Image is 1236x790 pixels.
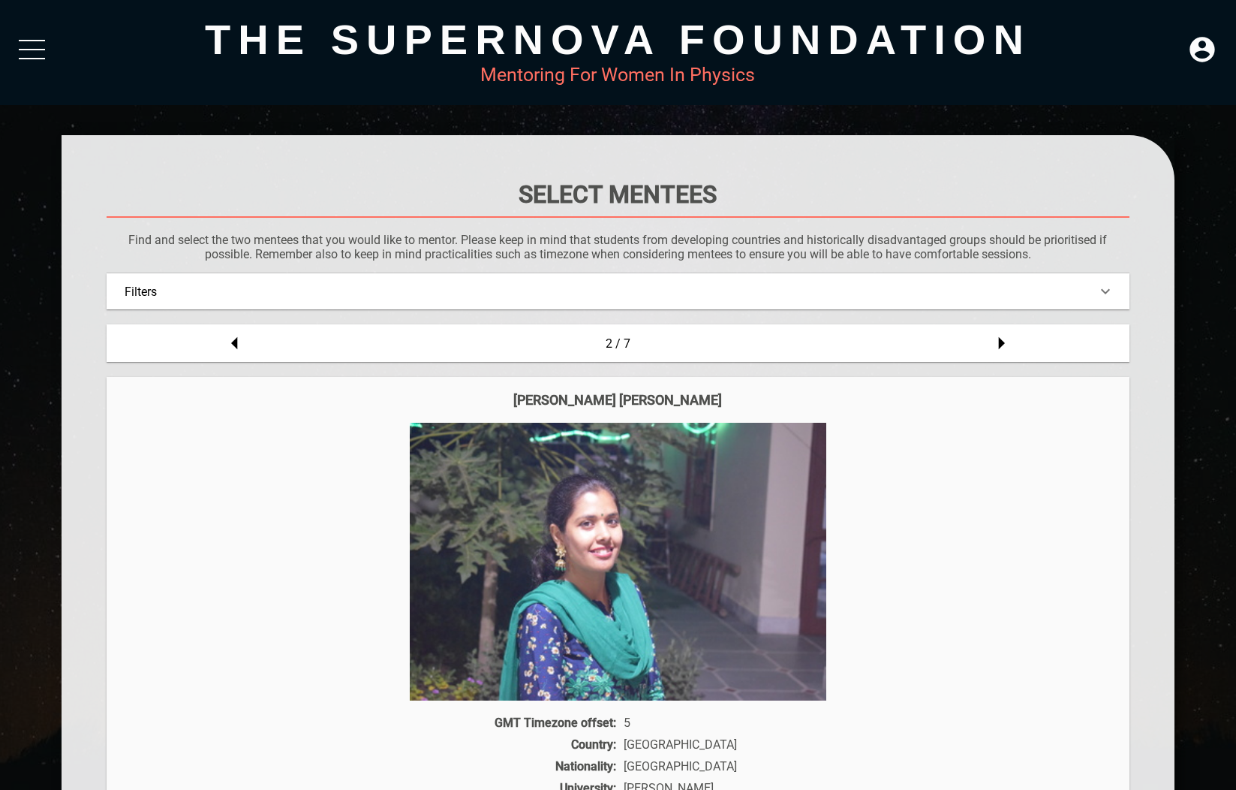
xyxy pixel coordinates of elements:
h1: Select Mentees [107,180,1129,209]
div: Country: [122,737,620,752]
div: The Supernova Foundation [62,15,1174,64]
div: Filters [107,273,1129,309]
div: Nationality: [122,759,620,773]
div: GMT Timezone offset: [122,716,620,730]
p: Find and select the two mentees that you would like to mentor. Please keep in mind that students ... [107,233,1129,261]
div: Mentoring For Women In Physics [62,64,1174,86]
div: [GEOGRAPHIC_DATA] [620,737,1114,752]
div: 5 [620,716,1114,730]
div: [GEOGRAPHIC_DATA] [620,759,1114,773]
div: [PERSON_NAME] [PERSON_NAME] [122,392,1114,408]
div: Filters [125,285,1111,299]
div: 2 / 7 [362,324,874,362]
